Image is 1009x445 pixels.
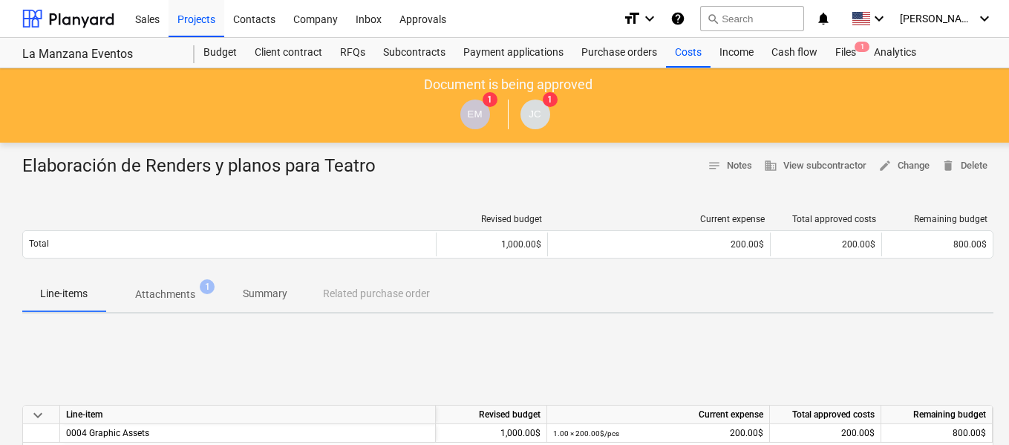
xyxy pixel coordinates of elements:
[763,38,826,68] a: Cash flow
[436,233,547,256] div: 1,000.00$
[953,239,987,250] span: 800.00$
[941,157,987,175] span: Delete
[520,100,550,129] div: Javier Cattan
[246,38,331,68] a: Client contract
[711,38,763,68] a: Income
[758,155,872,178] button: View subcontractor
[443,214,542,224] div: Revised budget
[935,374,1009,445] iframe: Chat Widget
[826,38,865,68] a: Files1
[554,239,764,250] div: 200.00$
[436,406,547,424] div: Revised budget
[22,47,177,62] div: La Manzana Eventos
[331,38,374,68] a: RFQs
[872,155,935,178] button: Change
[935,374,1009,445] div: Widget de chat
[764,159,777,172] span: business
[29,238,49,250] p: Total
[764,157,866,175] span: View subcontractor
[135,287,195,302] p: Attachments
[547,406,770,424] div: Current expense
[460,100,490,129] div: Edwards Molla
[878,157,930,175] span: Change
[66,428,149,438] span: 0004 Graphic Assets
[468,108,483,120] span: EM
[553,429,619,438] small: 1.00 × 200.00$ / pcs
[22,155,388,178] div: Elaboración de Renders y planos para Teatro
[40,286,88,302] p: Line-items
[243,286,287,302] p: Summary
[770,406,881,424] div: Total approved costs
[941,159,955,172] span: delete
[424,76,592,94] p: Document is being approved
[374,38,454,68] a: Subcontracts
[553,424,763,443] div: 200.00$
[888,214,987,224] div: Remaining budget
[200,279,215,294] span: 1
[436,424,547,443] div: 1,000.00$
[483,92,497,107] span: 1
[841,428,875,438] span: 200.00$
[702,155,758,178] button: Notes
[708,157,752,175] span: Notes
[543,92,558,107] span: 1
[554,214,765,224] div: Current expense
[826,38,865,68] div: Files
[572,38,666,68] a: Purchase orders
[878,159,892,172] span: edit
[454,38,572,68] a: Payment applications
[195,38,246,68] a: Budget
[855,42,869,52] span: 1
[29,406,47,424] span: keyboard_arrow_down
[881,406,993,424] div: Remaining budget
[865,38,925,68] a: Analytics
[935,155,993,178] button: Delete
[708,159,721,172] span: notes
[529,108,541,120] span: JC
[770,233,881,256] div: 200.00$
[666,38,711,68] a: Costs
[777,214,876,224] div: Total approved costs
[60,406,436,424] div: Line-item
